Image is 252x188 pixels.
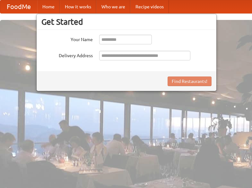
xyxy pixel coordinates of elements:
[41,51,93,59] label: Delivery Address
[168,76,212,86] button: Find Restaurants!
[60,0,96,13] a: How it works
[96,0,130,13] a: Who we are
[130,0,169,13] a: Recipe videos
[41,17,212,27] h3: Get Started
[0,0,37,13] a: FoodMe
[41,35,93,43] label: Your Name
[37,0,60,13] a: Home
